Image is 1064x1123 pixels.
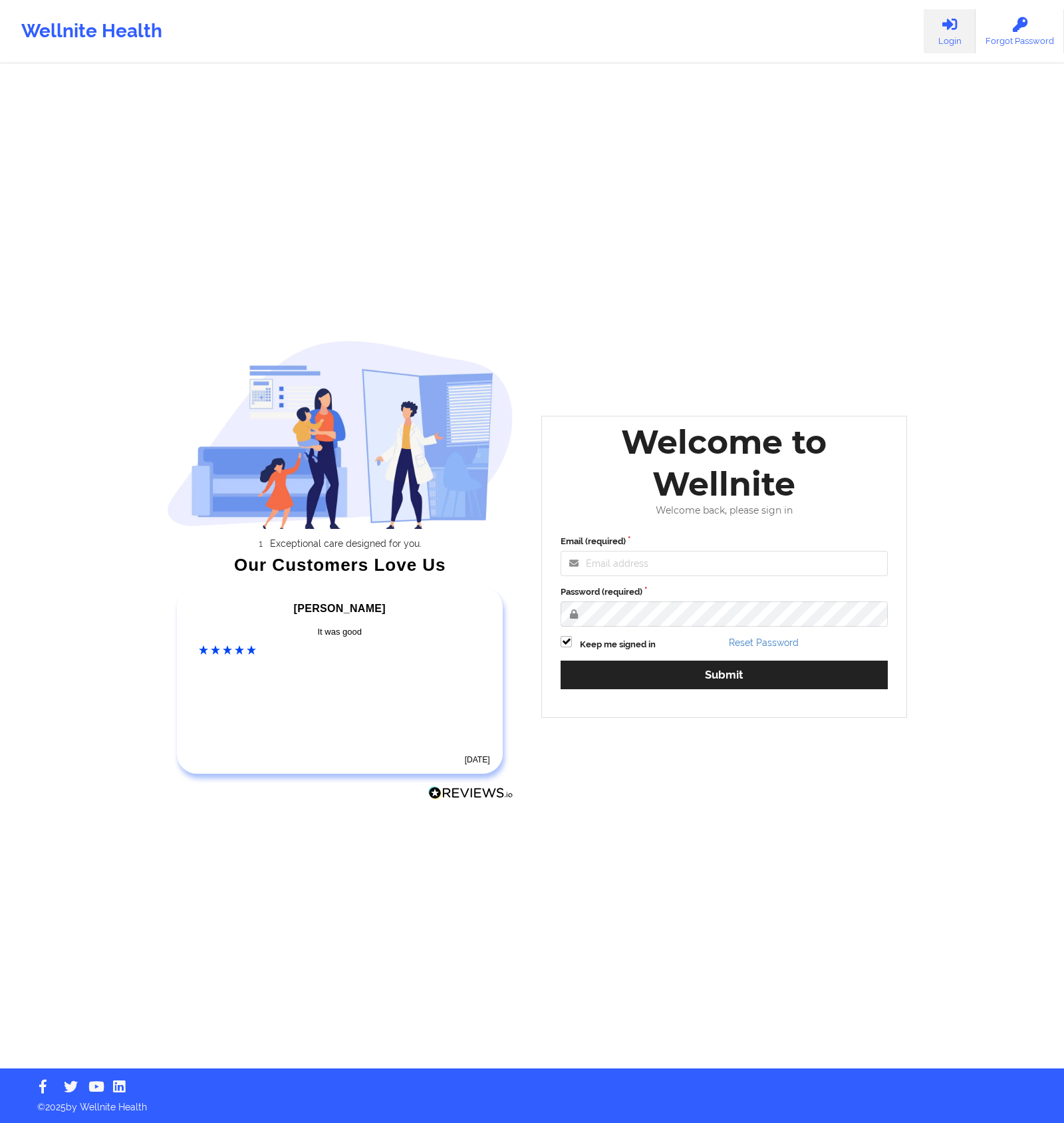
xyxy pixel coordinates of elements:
[428,786,513,800] img: Reviews.io Logo
[178,538,513,549] li: Exceptional care designed for you.
[729,637,799,648] a: Reset Password
[561,661,888,689] button: Submit
[580,638,656,651] label: Keep me signed in
[551,421,897,505] div: Welcome to Wellnite
[465,755,490,764] time: [DATE]
[428,786,513,804] a: Reviews.io Logo
[199,625,481,639] div: It was good
[561,585,888,599] label: Password (required)
[924,9,976,53] a: Login
[28,1091,1036,1114] p: © 2025 by Wellnite Health
[551,505,897,516] div: Welcome back, please sign in
[167,340,514,528] img: wellnite-auth-hero_200.c722682e.png
[561,551,888,576] input: Email address
[167,558,514,571] div: Our Customers Love Us
[294,603,386,614] span: [PERSON_NAME]
[976,9,1064,53] a: Forgot Password
[561,535,888,548] label: Email (required)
